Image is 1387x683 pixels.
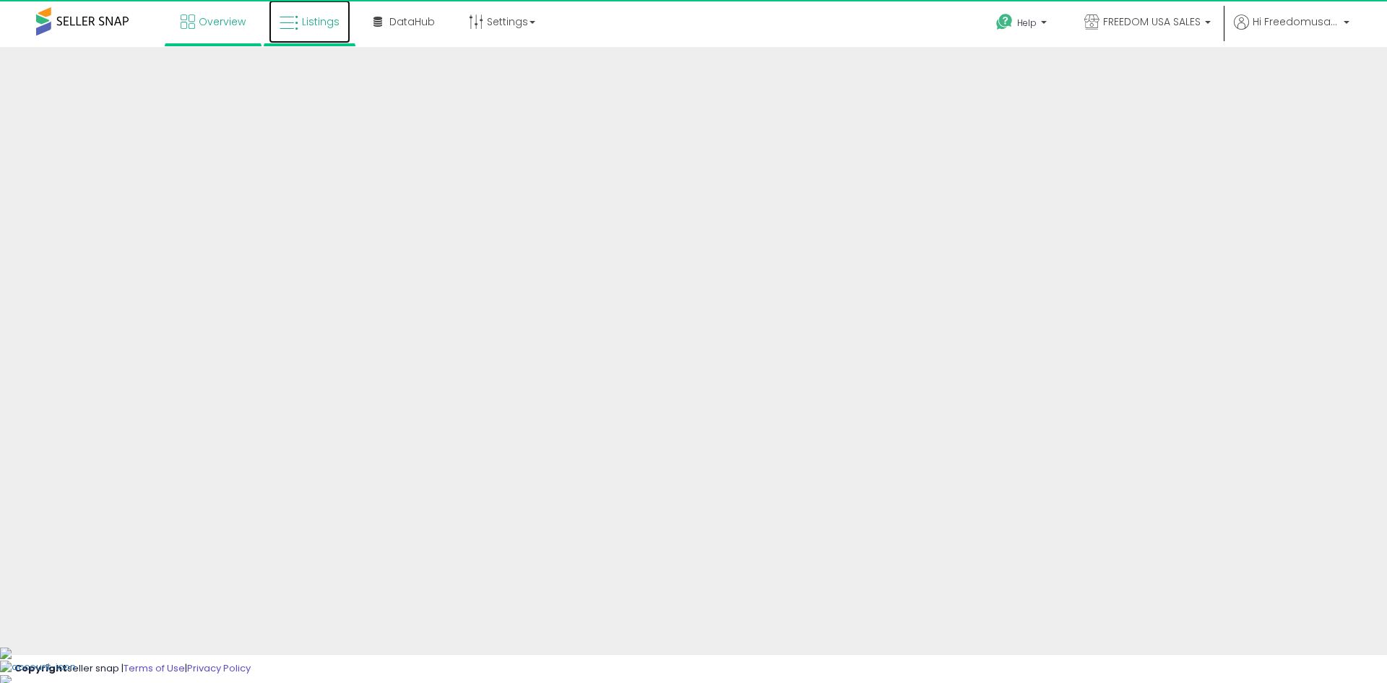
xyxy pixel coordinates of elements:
[1253,14,1339,29] span: Hi Freedomusasales
[1017,17,1037,29] span: Help
[1103,14,1201,29] span: FREEDOM USA SALES
[995,13,1014,31] i: Get Help
[302,14,340,29] span: Listings
[1234,14,1349,47] a: Hi Freedomusasales
[199,14,246,29] span: Overview
[985,2,1061,47] a: Help
[389,14,435,29] span: DataHub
